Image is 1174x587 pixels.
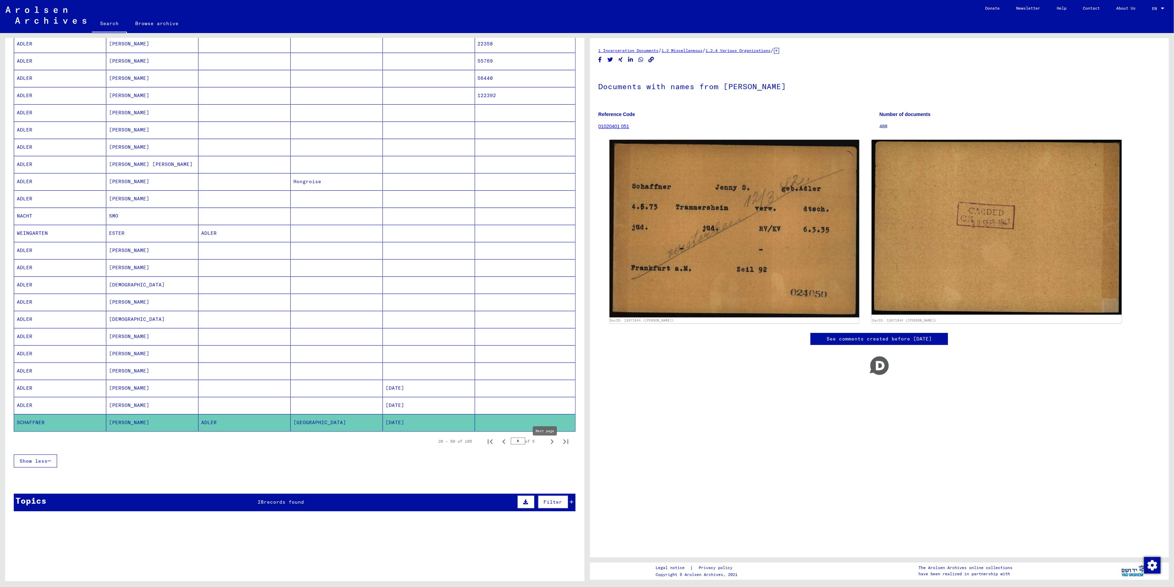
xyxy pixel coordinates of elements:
mat-cell: ADLER [14,345,106,362]
mat-cell: ADLER [14,328,106,345]
button: Share on LinkedIn [627,55,634,64]
a: Privacy policy [693,564,741,572]
img: Change consent [1144,557,1161,574]
span: / [771,47,774,53]
button: Share on Facebook [596,55,604,64]
mat-cell: [DEMOGRAPHIC_DATA] [106,276,198,293]
img: 002.jpg [872,140,1122,315]
mat-cell: WEINGARTEN [14,225,106,242]
mat-cell: SMO [106,208,198,224]
mat-cell: NACHT [14,208,106,224]
mat-cell: [PERSON_NAME] [PERSON_NAME] [106,156,198,173]
p: 488 [880,123,1160,130]
mat-cell: SCHAFFNER [14,414,106,431]
mat-cell: [PERSON_NAME] [106,259,198,276]
mat-cell: [PERSON_NAME] [106,328,198,345]
b: Number of documents [880,112,931,117]
span: Filter [544,499,562,505]
mat-cell: ADLER [198,225,291,242]
mat-cell: ADLER [14,122,106,138]
mat-cell: [PERSON_NAME] [106,70,198,87]
b: Reference Code [599,112,635,117]
img: Arolsen_neg.svg [6,7,86,24]
mat-cell: [DEMOGRAPHIC_DATA] [106,311,198,328]
mat-cell: [PERSON_NAME] [106,397,198,414]
button: Previous page [497,434,511,448]
mat-cell: [PERSON_NAME] [106,53,198,70]
mat-cell: [PERSON_NAME] [106,345,198,362]
mat-cell: [PERSON_NAME] [106,242,198,259]
mat-cell: ESTER [106,225,198,242]
span: / [703,47,706,53]
h1: Documents with names from [PERSON_NAME] [599,71,1161,101]
a: Legal notice [656,564,690,572]
div: | [656,564,741,572]
a: DocID: 12671844 ([PERSON_NAME]) [872,318,936,322]
button: Next page [545,434,559,448]
a: 01020401 051 [599,124,629,129]
button: Share on Xing [617,55,624,64]
div: 26 – 50 of 105 [439,438,472,444]
mat-cell: [PERSON_NAME] [106,294,198,311]
mat-cell: ADLER [14,242,106,259]
mat-cell: [DATE] [383,380,475,397]
mat-cell: Hongroise [291,173,383,190]
mat-cell: ADLER [14,53,106,70]
mat-cell: [PERSON_NAME] [106,139,198,156]
a: DocID: 12671844 ([PERSON_NAME]) [610,318,674,322]
span: / [659,47,662,53]
mat-cell: [PERSON_NAME] [106,190,198,207]
mat-cell: 55769 [475,53,575,70]
mat-cell: [PERSON_NAME] [106,173,198,190]
mat-cell: ADLER [14,294,106,311]
a: 1 Incarceration Documents [599,48,659,53]
a: Browse archive [127,15,187,32]
mat-cell: [PERSON_NAME] [106,35,198,52]
mat-cell: ADLER [14,139,106,156]
span: 28 [258,499,264,505]
mat-cell: [PERSON_NAME] [106,380,198,397]
a: Search [92,15,127,33]
mat-cell: ADLER [14,87,106,104]
mat-cell: ADLER [14,380,106,397]
mat-cell: ADLER [198,414,291,431]
a: 1.2 Miscellaneous [662,48,703,53]
mat-cell: 22358 [475,35,575,52]
mat-cell: [PERSON_NAME] [106,122,198,138]
a: See comments created before [DATE] [827,335,932,343]
mat-cell: ADLER [14,156,106,173]
p: have been realized in partnership with [918,571,1012,577]
mat-cell: ADLER [14,190,106,207]
button: Filter [538,495,568,509]
mat-cell: [DATE] [383,414,475,431]
mat-cell: ADLER [14,311,106,328]
button: Share on Twitter [607,55,614,64]
mat-cell: [PERSON_NAME] [106,363,198,379]
mat-cell: [PERSON_NAME] [106,104,198,121]
mat-cell: ADLER [14,397,106,414]
span: records found [264,499,304,505]
p: Copyright © Arolsen Archives, 2021 [656,572,741,578]
p: The Arolsen Archives online collections [918,565,1012,571]
mat-cell: ADLER [14,35,106,52]
span: Show less [20,458,47,464]
button: Show less [14,454,57,468]
img: yv_logo.png [1120,562,1146,579]
mat-cell: [PERSON_NAME] [106,414,198,431]
mat-cell: ADLER [14,173,106,190]
mat-cell: ADLER [14,276,106,293]
mat-cell: ADLER [14,259,106,276]
button: Last page [559,434,573,448]
mat-cell: [GEOGRAPHIC_DATA] [291,414,383,431]
a: 1.2.4 Various Organizations [706,48,771,53]
mat-cell: 56440 [475,70,575,87]
mat-cell: ADLER [14,70,106,87]
mat-cell: ADLER [14,363,106,379]
mat-cell: 122392 [475,87,575,104]
button: Copy link [648,55,655,64]
div: of 5 [511,438,545,444]
div: Topics [15,494,46,507]
button: Share on WhatsApp [637,55,645,64]
span: EN [1152,6,1160,11]
img: 001.jpg [610,140,860,317]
